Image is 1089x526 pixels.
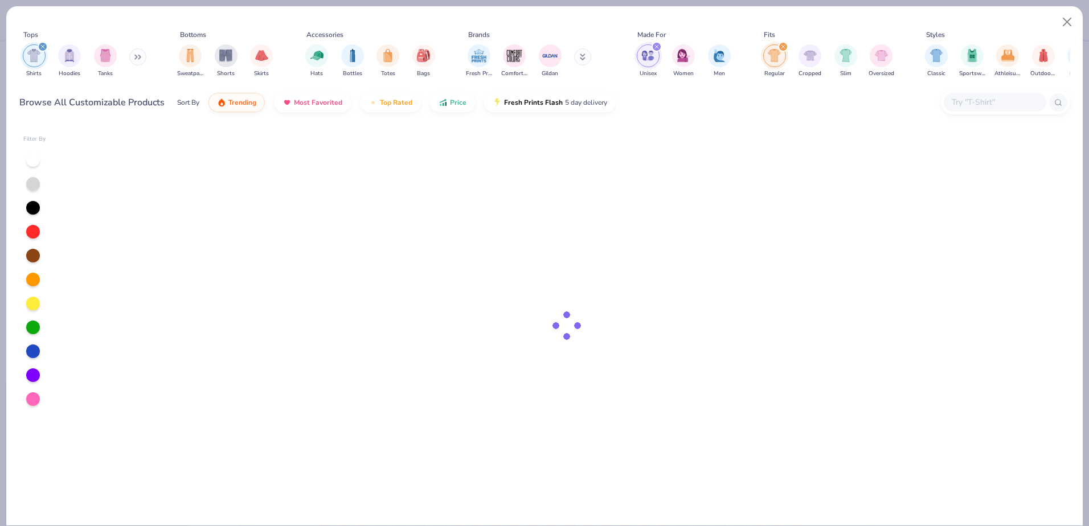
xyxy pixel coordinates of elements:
button: filter button [994,44,1021,78]
div: Bottoms [180,30,206,40]
img: Women Image [677,49,690,62]
button: Close [1057,11,1078,33]
div: filter for Hats [305,44,328,78]
img: Comfort Colors Image [506,47,523,64]
img: Totes Image [382,49,394,62]
div: filter for Bags [412,44,435,78]
div: Made For [637,30,666,40]
img: Shirts Image [27,49,40,62]
span: Bags [417,69,430,78]
button: filter button [215,44,238,78]
div: filter for Slim [834,44,857,78]
span: Preppy [1070,69,1088,78]
span: Outdoorsy [1030,69,1057,78]
span: 5 day delivery [565,96,607,109]
span: Women [673,69,694,78]
span: Slim [840,69,851,78]
button: filter button [58,44,81,78]
img: Gildan Image [542,47,559,64]
div: filter for Regular [763,44,786,78]
button: filter button [305,44,328,78]
button: Top Rated [360,93,421,112]
span: Totes [381,69,395,78]
img: flash.gif [493,98,502,107]
button: filter button [708,44,731,78]
span: Men [714,69,725,78]
span: Classic [927,69,945,78]
img: Men Image [713,49,726,62]
span: Most Favorited [294,98,342,107]
span: Fresh Prints [466,69,492,78]
span: Gildan [542,69,558,78]
button: filter button [869,44,894,78]
img: Sportswear Image [966,49,979,62]
button: filter button [959,44,985,78]
button: filter button [1030,44,1057,78]
div: filter for Women [672,44,695,78]
button: filter button [672,44,695,78]
div: Styles [926,30,945,40]
button: filter button [250,44,273,78]
button: filter button [834,44,857,78]
span: Cropped [799,69,821,78]
button: filter button [341,44,364,78]
button: Most Favorited [274,93,351,112]
div: filter for Cropped [799,44,821,78]
span: Hoodies [59,69,80,78]
span: Sweatpants [177,69,203,78]
button: filter button [94,44,117,78]
button: filter button [466,44,492,78]
div: Brands [468,30,490,40]
div: Accessories [306,30,343,40]
div: filter for Hoodies [58,44,81,78]
img: Bags Image [417,49,429,62]
input: Try "T-Shirt" [951,96,1038,109]
button: filter button [177,44,203,78]
div: Tops [23,30,38,40]
img: Sweatpants Image [184,49,196,62]
div: Filter By [23,135,46,143]
div: filter for Sportswear [959,44,985,78]
span: Tanks [98,69,113,78]
button: Fresh Prints Flash5 day delivery [484,93,616,112]
img: Hats Image [310,49,324,62]
div: filter for Outdoorsy [1030,44,1057,78]
div: Sort By [177,97,199,108]
div: filter for Skirts [250,44,273,78]
div: filter for Men [708,44,731,78]
span: Unisex [640,69,657,78]
img: TopRated.gif [369,98,378,107]
img: Regular Image [768,49,781,62]
div: filter for Athleisure [994,44,1021,78]
button: filter button [23,44,46,78]
div: filter for Tanks [94,44,117,78]
button: filter button [763,44,786,78]
span: Hats [310,69,323,78]
span: Trending [228,98,256,107]
span: Bottles [343,69,362,78]
button: filter button [501,44,527,78]
span: Regular [764,69,785,78]
span: Oversized [869,69,894,78]
button: filter button [412,44,435,78]
div: filter for Totes [376,44,399,78]
div: filter for Bottles [341,44,364,78]
img: Bottles Image [346,49,359,62]
button: filter button [637,44,660,78]
span: Skirts [254,69,269,78]
button: filter button [799,44,821,78]
div: filter for Gildan [539,44,562,78]
div: filter for Unisex [637,44,660,78]
img: Hoodies Image [63,49,76,62]
img: Skirts Image [255,49,268,62]
img: trending.gif [217,98,226,107]
img: Athleisure Image [1001,49,1014,62]
div: filter for Comfort Colors [501,44,527,78]
span: Shirts [26,69,42,78]
img: Unisex Image [641,49,654,62]
span: Athleisure [994,69,1021,78]
div: Browse All Customizable Products [19,96,165,109]
div: filter for Fresh Prints [466,44,492,78]
button: filter button [925,44,948,78]
div: filter for Classic [925,44,948,78]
